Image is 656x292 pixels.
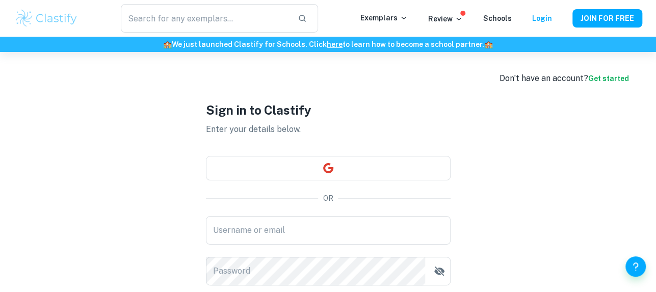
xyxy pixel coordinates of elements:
[14,8,79,29] img: Clastify logo
[572,9,642,28] button: JOIN FOR FREE
[360,12,408,23] p: Exemplars
[206,101,451,119] h1: Sign in to Clastify
[163,40,172,48] span: 🏫
[121,4,289,33] input: Search for any exemplars...
[625,256,646,277] button: Help and Feedback
[483,14,512,22] a: Schools
[532,14,552,22] a: Login
[428,13,463,24] p: Review
[206,123,451,136] p: Enter your details below.
[588,74,629,83] a: Get started
[327,40,343,48] a: here
[2,39,654,50] h6: We just launched Clastify for Schools. Click to learn how to become a school partner.
[484,40,493,48] span: 🏫
[500,72,629,85] div: Don’t have an account?
[323,193,333,204] p: OR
